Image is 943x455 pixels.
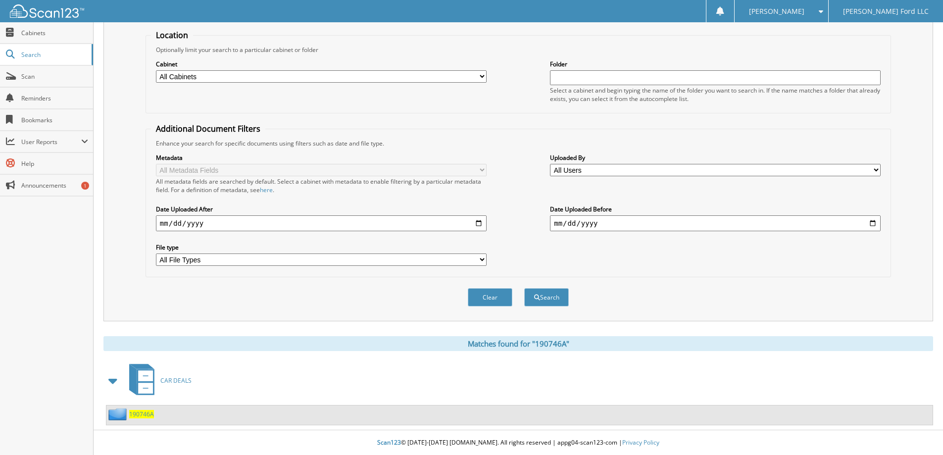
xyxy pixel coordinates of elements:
[550,86,881,103] div: Select a cabinet and begin typing the name of the folder you want to search in. If the name match...
[156,205,487,213] label: Date Uploaded After
[151,46,886,54] div: Optionally limit your search to a particular cabinet or folder
[151,123,265,134] legend: Additional Document Filters
[94,431,943,455] div: © [DATE]-[DATE] [DOMAIN_NAME]. All rights reserved | appg04-scan123-com |
[21,116,88,124] span: Bookmarks
[550,205,881,213] label: Date Uploaded Before
[622,438,659,447] a: Privacy Policy
[468,288,512,306] button: Clear
[156,243,487,252] label: File type
[21,159,88,168] span: Help
[749,8,804,14] span: [PERSON_NAME]
[550,215,881,231] input: end
[21,72,88,81] span: Scan
[550,60,881,68] label: Folder
[550,153,881,162] label: Uploaded By
[156,177,487,194] div: All metadata fields are searched by default. Select a cabinet with metadata to enable filtering b...
[160,376,192,385] span: CAR DEALS
[377,438,401,447] span: Scan123
[103,336,933,351] div: Matches found for "190746A"
[151,139,886,148] div: Enhance your search for specific documents using filters such as date and file type.
[156,60,487,68] label: Cabinet
[10,4,84,18] img: scan123-logo-white.svg
[21,181,88,190] span: Announcements
[129,410,154,418] a: 190746A
[81,182,89,190] div: 1
[893,407,943,455] iframe: Chat Widget
[260,186,273,194] a: here
[108,408,129,420] img: folder2.png
[156,215,487,231] input: start
[21,51,87,59] span: Search
[524,288,569,306] button: Search
[151,30,193,41] legend: Location
[21,94,88,102] span: Reminders
[123,361,192,400] a: CAR DEALS
[156,153,487,162] label: Metadata
[21,138,81,146] span: User Reports
[21,29,88,37] span: Cabinets
[843,8,929,14] span: [PERSON_NAME] Ford LLC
